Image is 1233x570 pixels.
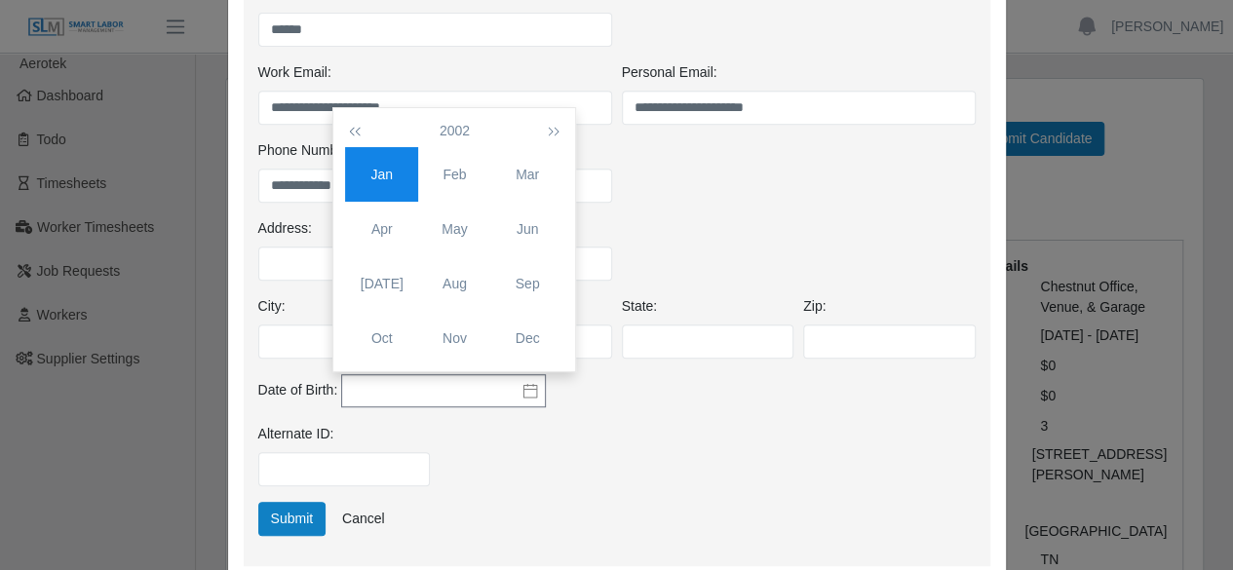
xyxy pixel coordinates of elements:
[258,218,312,239] label: Address:
[258,380,338,400] label: Date of Birth:
[436,114,474,147] button: 2002
[418,274,491,294] div: Aug
[418,165,491,185] div: Feb
[258,296,286,317] label: City:
[345,274,418,294] div: [DATE]
[491,274,564,294] div: Sep
[16,16,727,37] body: Rich Text Area. Press ALT-0 for help.
[803,296,826,317] label: Zip:
[258,140,354,161] label: Phone Number:
[258,62,331,83] label: Work Email:
[622,62,717,83] label: Personal Email:
[345,165,418,185] div: Jan
[345,328,418,349] div: Oct
[258,502,327,536] button: Submit
[329,502,398,536] a: Cancel
[622,296,658,317] label: State:
[258,424,334,444] label: Alternate ID:
[418,328,491,349] div: Nov
[491,165,564,185] div: Mar
[491,219,564,240] div: Jun
[418,219,491,240] div: May
[491,328,564,349] div: Dec
[345,219,418,240] div: Apr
